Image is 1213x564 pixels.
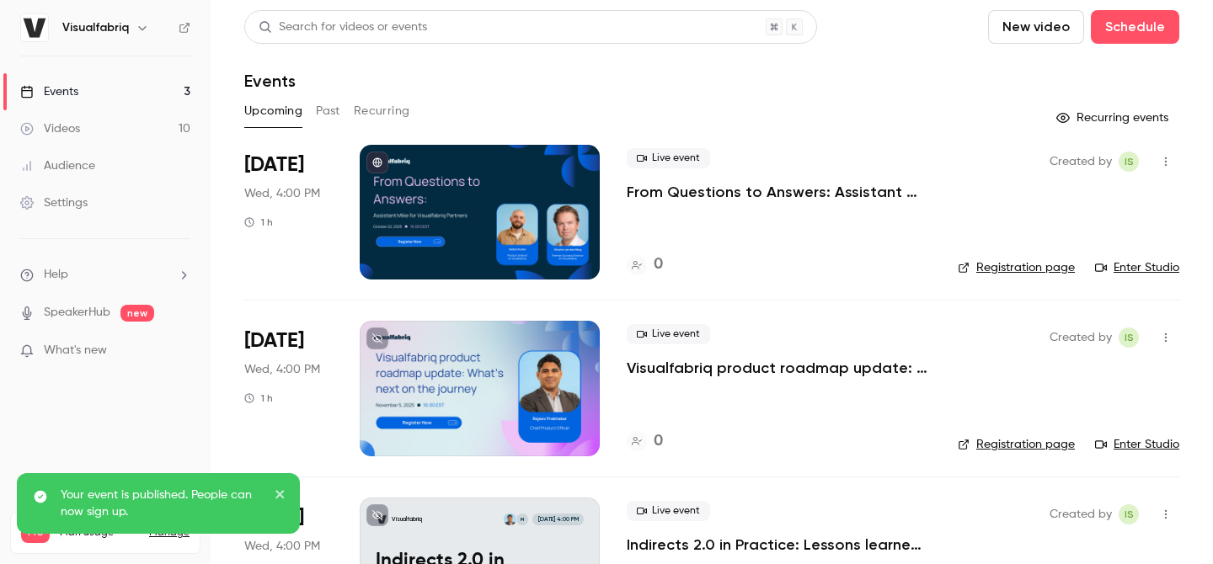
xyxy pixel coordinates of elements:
[1119,152,1139,172] span: Itamar Seligsohn
[627,358,931,378] a: Visualfabriq product roadmap update: What’s next on the journey
[244,327,304,354] span: [DATE]
[627,501,710,521] span: Live event
[44,304,110,322] a: SpeakerHub
[958,259,1075,276] a: Registration page
[244,215,273,229] div: 1 h
[20,120,80,137] div: Videos
[244,98,302,125] button: Upcoming
[1050,504,1112,524] span: Created by
[1091,10,1179,44] button: Schedule
[354,98,410,125] button: Recurring
[627,430,663,453] a: 0
[120,305,154,322] span: new
[532,513,583,525] span: [DATE] 4:00 PM
[62,19,129,36] h6: Visualfabriq
[627,148,710,168] span: Live event
[654,430,663,453] h4: 0
[244,71,296,91] h1: Events
[1050,327,1112,348] span: Created by
[244,321,333,455] div: Nov 5 Wed, 4:00 PM (Europe/Amsterdam)
[988,10,1084,44] button: New video
[20,157,95,174] div: Audience
[1119,504,1139,524] span: Itamar Seligsohn
[170,343,190,359] iframe: Noticeable Trigger
[20,194,88,211] div: Settings
[44,342,107,359] span: What's new
[1095,436,1179,453] a: Enter Studio
[1119,327,1139,348] span: Itamar Seligsohn
[44,266,68,284] span: Help
[627,535,931,555] a: Indirects 2.0 in Practice: Lessons learned and how to prepare for success
[627,324,710,344] span: Live event
[654,253,663,276] h4: 0
[392,515,422,524] p: Visualfabriq
[61,487,263,520] p: Your event is published. People can now sign up.
[1125,504,1134,524] span: IS
[504,513,516,525] img: Rajeev Prabhakar
[20,83,78,100] div: Events
[244,185,320,202] span: Wed, 4:00 PM
[20,266,190,284] li: help-dropdown-opener
[316,98,340,125] button: Past
[244,391,273,405] div: 1 h
[1049,104,1179,131] button: Recurring events
[1050,152,1112,172] span: Created by
[259,19,427,36] div: Search for videos or events
[627,182,931,202] a: From Questions to Answers: Assistant [PERSON_NAME] for Visualfabriq Partners
[244,145,333,279] div: Oct 22 Wed, 4:00 PM (Europe/Amsterdam)
[1125,327,1134,348] span: IS
[244,361,320,378] span: Wed, 4:00 PM
[244,152,304,178] span: [DATE]
[21,14,48,41] img: Visualfabriq
[627,253,663,276] a: 0
[275,487,286,507] button: close
[516,513,529,526] div: M
[958,436,1075,453] a: Registration page
[1095,259,1179,276] a: Enter Studio
[1125,152,1134,172] span: IS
